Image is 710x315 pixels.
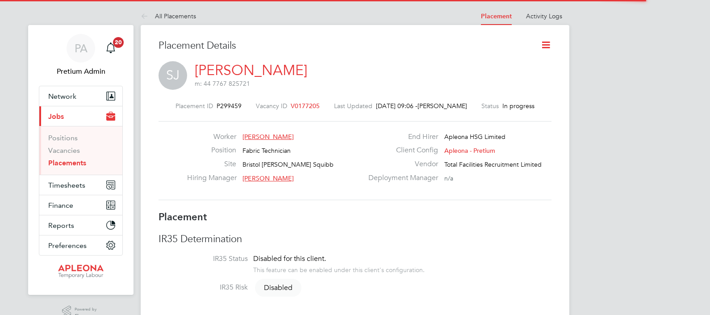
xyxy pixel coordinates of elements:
[376,102,418,110] span: [DATE] 09:06 -
[444,174,453,182] span: n/a
[256,102,287,110] label: Vacancy ID
[159,39,527,52] h3: Placement Details
[444,133,505,141] span: Apleona HSG Limited
[39,66,123,77] span: Pretium Admin
[159,283,248,292] label: IR35 Risk
[159,254,248,264] label: IR35 Status
[217,102,242,110] span: P299459
[75,42,88,54] span: PA
[39,195,122,215] button: Finance
[159,233,551,246] h3: IR35 Determination
[363,160,438,169] label: Vendor
[39,235,122,255] button: Preferences
[444,160,542,168] span: Total Facilities Recruitment Limited
[242,147,291,155] span: Fabric Technician
[242,174,294,182] span: [PERSON_NAME]
[159,211,207,223] b: Placement
[526,12,562,20] a: Activity Logs
[75,306,100,313] span: Powered by
[481,13,512,20] a: Placement
[175,102,213,110] label: Placement ID
[39,86,122,106] button: Network
[48,134,78,142] a: Positions
[242,160,334,168] span: Bristol [PERSON_NAME] Squibb
[28,25,134,295] nav: Main navigation
[291,102,320,110] span: V0177205
[253,254,326,263] span: Disabled for this client.
[363,146,438,155] label: Client Config
[255,279,301,297] span: Disabled
[48,201,73,210] span: Finance
[187,173,236,183] label: Hiring Manager
[48,112,64,121] span: Jobs
[39,265,123,279] a: Go to home page
[187,132,236,142] label: Worker
[363,173,438,183] label: Deployment Manager
[253,264,425,274] div: This feature can be enabled under this client's configuration.
[39,126,122,175] div: Jobs
[48,92,76,101] span: Network
[39,34,123,77] a: PAPretium Admin
[242,133,294,141] span: [PERSON_NAME]
[48,159,86,167] a: Placements
[48,181,85,189] span: Timesheets
[39,215,122,235] button: Reports
[187,146,236,155] label: Position
[39,106,122,126] button: Jobs
[502,102,535,110] span: In progress
[444,147,495,155] span: Apleona - Pretium
[187,160,236,169] label: Site
[58,265,104,279] img: apleona-logo-retina.png
[48,241,87,250] span: Preferences
[48,146,80,155] a: Vacancies
[481,102,499,110] label: Status
[418,102,467,110] span: [PERSON_NAME]
[195,62,307,79] a: [PERSON_NAME]
[39,175,122,195] button: Timesheets
[48,221,74,230] span: Reports
[113,37,124,48] span: 20
[363,132,438,142] label: End Hirer
[102,34,120,63] a: 20
[334,102,372,110] label: Last Updated
[159,61,187,90] span: SJ
[195,80,250,88] span: m: 44 7767 825721
[141,12,196,20] a: All Placements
